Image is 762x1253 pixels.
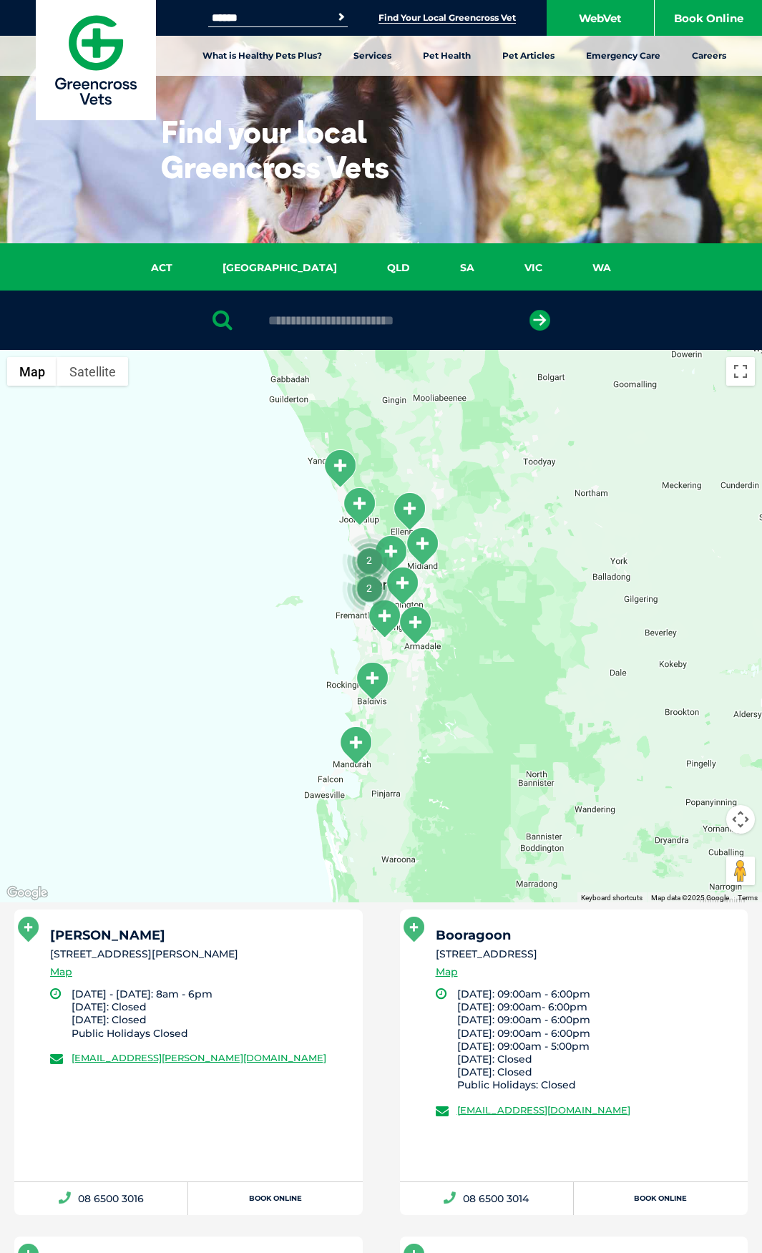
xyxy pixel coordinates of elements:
[404,527,440,566] div: Midland
[676,36,742,76] a: Careers
[397,605,433,645] div: Armadale
[7,357,57,386] button: Show street map
[4,884,51,902] img: Google
[378,12,516,24] a: Find Your Local Greencross Vet
[407,36,487,76] a: Pet Health
[72,1052,326,1063] a: [EMAIL_ADDRESS][PERSON_NAME][DOMAIN_NAME]
[14,1182,188,1215] a: 08 6500 3016
[50,929,350,942] h5: [PERSON_NAME]
[384,566,420,605] div: Cannington
[567,260,636,276] a: WA
[457,988,736,1092] li: [DATE]: 09:00am - 6:00pm [DATE]: 09:00am- 6:00pm [DATE]: 09:00am - 6:00pm [DATE]: 09:00am - 6:00p...
[499,260,567,276] a: VIC
[436,964,458,980] a: Map
[651,894,729,902] span: Map data ©2025 Google
[50,964,72,980] a: Map
[487,36,570,76] a: Pet Articles
[334,10,348,24] button: Search
[354,661,390,701] div: Baldivis
[581,893,643,903] button: Keyboard shortcuts
[50,947,350,962] li: [STREET_ADDRESS][PERSON_NAME]
[400,1182,574,1215] a: 08 6500 3014
[570,36,676,76] a: Emergency Care
[322,449,358,488] div: Butler
[435,260,499,276] a: SA
[738,894,758,902] a: Terms (opens in new tab)
[341,487,377,526] div: Joondalup
[373,535,409,574] div: Bedford
[197,260,362,276] a: [GEOGRAPHIC_DATA]
[391,492,427,531] div: Ellenbrook
[342,561,396,615] div: 2
[726,357,755,386] button: Toggle fullscreen view
[574,1182,748,1215] a: Book Online
[72,988,350,1040] li: [DATE] - [DATE]: 8am - 6pm [DATE]: Closed [DATE]: Closed Public Holidays Closed
[342,533,396,588] div: 2
[726,805,755,834] button: Map camera controls
[126,260,197,276] a: ACT
[188,1182,362,1215] a: Book Online
[161,114,444,185] h1: Find your local Greencross Vets
[436,929,736,942] h5: Booragoon
[338,726,373,765] div: Mandurah
[57,357,128,386] button: Show satellite imagery
[362,260,435,276] a: QLD
[4,884,51,902] a: Open this area in Google Maps (opens a new window)
[366,599,402,638] div: Cockburn
[726,857,755,885] button: Drag Pegman onto the map to open Street View
[338,36,407,76] a: Services
[436,947,736,962] li: [STREET_ADDRESS]
[457,1104,630,1116] a: [EMAIL_ADDRESS][DOMAIN_NAME]
[187,36,338,76] a: What is Healthy Pets Plus?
